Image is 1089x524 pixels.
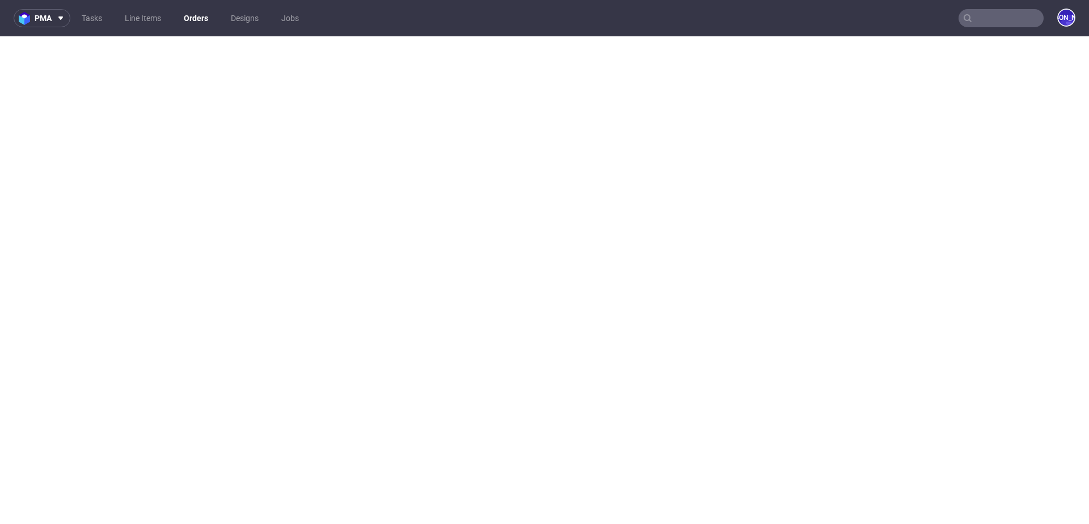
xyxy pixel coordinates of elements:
[275,9,306,27] a: Jobs
[19,12,35,25] img: logo
[14,9,70,27] button: pma
[224,9,265,27] a: Designs
[35,14,52,22] span: pma
[118,9,168,27] a: Line Items
[177,9,215,27] a: Orders
[1058,10,1074,26] figcaption: [PERSON_NAME]
[75,9,109,27] a: Tasks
